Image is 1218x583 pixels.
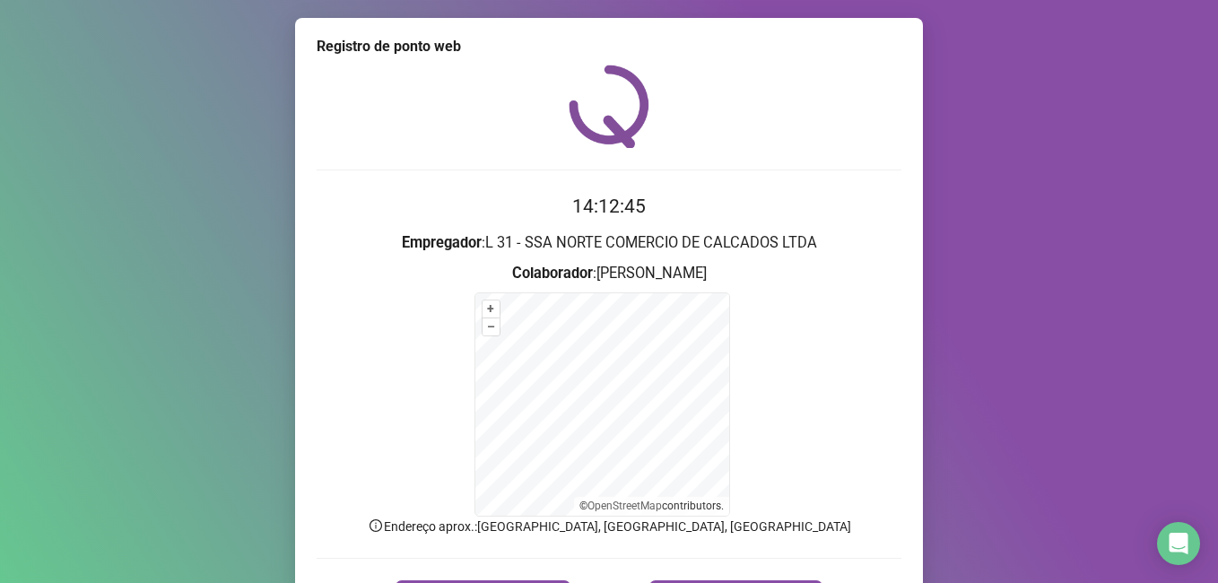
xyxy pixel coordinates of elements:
[572,196,646,217] time: 14:12:45
[483,318,500,335] button: –
[317,231,901,255] h3: : L 31 - SSA NORTE COMERCIO DE CALCADOS LTDA
[512,265,593,282] strong: Colaborador
[317,36,901,57] div: Registro de ponto web
[587,500,662,512] a: OpenStreetMap
[317,517,901,536] p: Endereço aprox. : [GEOGRAPHIC_DATA], [GEOGRAPHIC_DATA], [GEOGRAPHIC_DATA]
[579,500,724,512] li: © contributors.
[483,300,500,318] button: +
[317,262,901,285] h3: : [PERSON_NAME]
[1157,522,1200,565] div: Open Intercom Messenger
[569,65,649,148] img: QRPoint
[402,234,482,251] strong: Empregador
[368,518,384,534] span: info-circle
